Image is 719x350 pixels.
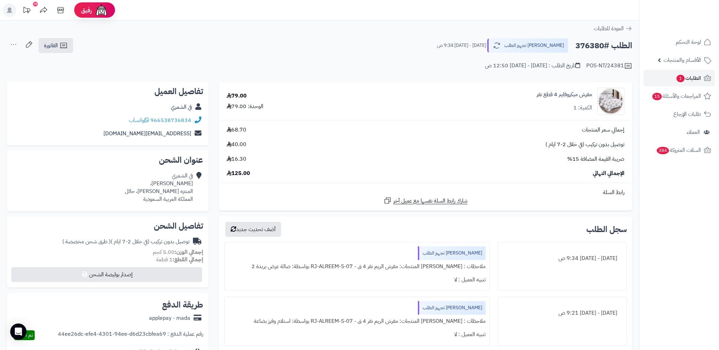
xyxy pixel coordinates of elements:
div: [PERSON_NAME] تجهيز الطلب [418,301,486,315]
img: 1752752469-1-90x90.jpg [598,88,624,115]
span: 16.30 [227,155,246,163]
div: تنبيه العميل : لا [229,328,486,341]
div: POS-NT/24381 [586,62,632,70]
div: applepay - mada [149,314,190,322]
span: إجمالي سعر المنتجات [582,126,624,134]
a: المراجعات والأسئلة15 [643,88,715,104]
img: ai-face.png [95,3,108,17]
span: 125.00 [227,170,250,177]
span: 40.00 [227,141,246,148]
small: 5.00 كجم [153,248,203,256]
button: [PERSON_NAME] تجهيز الطلب [487,38,568,53]
span: العودة للطلبات [594,24,624,33]
span: رفيق [81,6,92,14]
h2: عنوان الشحن [12,156,203,164]
h2: طريقة الدفع [162,301,203,309]
div: 79.00 [227,92,247,100]
span: السلات المتروكة [656,145,701,155]
span: 1 [676,74,685,82]
span: 15 [652,92,662,100]
span: توصيل بدون تركيب (في خلال 2-7 ايام ) [545,141,624,148]
div: [PERSON_NAME] تجهيز الطلب [418,246,486,260]
span: المراجعات والأسئلة [652,91,701,101]
span: 384 [656,146,669,154]
div: 10 [33,2,38,6]
a: في الشمري [171,103,192,111]
a: السلات المتروكة384 [643,142,715,158]
div: ملاحظات : [PERSON_NAME] المنتجات: مفرش الريم نفر 4 ق - RJ-ALREEM-S-07 بواسطة: استلام وفرز بضاعة [229,315,486,328]
span: الإجمالي النهائي [593,170,624,177]
h2: تفاصيل الشحن [12,222,203,230]
a: لوحة التحكم [643,34,715,50]
span: لوحة التحكم [676,37,701,47]
button: إصدار بوليصة الشحن [11,267,202,282]
div: توصيل بدون تركيب (في خلال 2-7 ايام ) [62,238,190,246]
span: ضريبة القيمة المضافة 15% [567,155,624,163]
a: العملاء [643,124,715,140]
span: الفاتورة [44,41,58,50]
div: الكمية: 1 [573,104,592,112]
div: ملاحظات : [PERSON_NAME] المنتجات: مفرش الريم نفر 4 ق - RJ-ALREEM-S-07 بواسطة: صالة عرض بريدة 2 [229,260,486,273]
a: مفرش ميكروفايبر 4 قطع نفر [537,91,592,99]
a: واتساب [129,116,149,124]
strong: إجمالي القطع: [173,256,203,264]
div: تاريخ الطلب : [DATE] - [DATE] 12:50 ص [485,62,580,70]
h2: تفاصيل العميل [12,87,203,95]
a: طلبات الإرجاع [643,106,715,122]
div: تنبيه العميل : لا [229,273,486,286]
button: أضف تحديث جديد [225,222,281,237]
span: الأقسام والمنتجات [664,55,701,65]
div: الوحدة: 79.00 [227,103,263,110]
div: [DATE] - [DATE] 9:34 ص [502,252,622,265]
a: [EMAIL_ADDRESS][DOMAIN_NAME] [103,129,191,138]
div: [DATE] - [DATE] 9:21 ص [502,307,622,320]
small: 1 قطعة [156,256,203,264]
span: العملاء [687,127,700,137]
div: رابط السلة [222,189,630,196]
div: رقم عملية الدفع : 44ee26dc-efe4-4301-94ee-d6d23cbfea69 [58,330,203,340]
span: طلبات الإرجاع [673,109,701,119]
a: الطلبات1 [643,70,715,86]
div: في الشمري [PERSON_NAME]، المنتزه [PERSON_NAME]، حائل المملكة العربية السعودية [125,172,193,203]
a: شارك رابط السلة نفسها مع عميل آخر [383,196,468,205]
a: تحديثات المنصة [18,3,35,19]
a: الفاتورة [38,38,73,53]
h3: سجل الطلب [586,225,627,233]
strong: إجمالي الوزن: [175,248,203,256]
a: 966538736834 [150,116,191,124]
small: [DATE] - [DATE] 9:34 ص [437,42,486,49]
h2: الطلب #376380 [575,39,632,53]
span: الطلبات [676,73,701,83]
span: 68.70 [227,126,246,134]
img: logo-2.png [673,13,713,28]
a: العودة للطلبات [594,24,632,33]
span: ( طرق شحن مخصصة ) [62,238,111,246]
div: Open Intercom Messenger [10,323,27,340]
span: شارك رابط السلة نفسها مع عميل آخر [393,197,468,205]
